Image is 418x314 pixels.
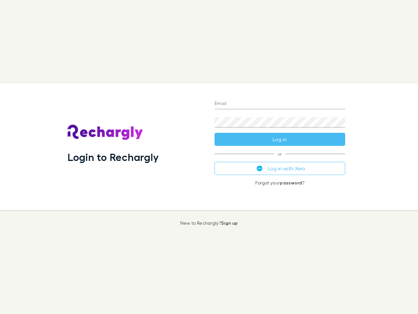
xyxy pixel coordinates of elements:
button: Log in [215,133,345,146]
p: Forgot your ? [215,180,345,185]
a: Sign up [221,220,238,226]
button: Log in with Xero [215,162,345,175]
img: Xero's logo [257,166,263,171]
img: Rechargly's Logo [68,125,143,140]
p: New to Rechargly? [180,220,238,226]
a: password [280,180,302,185]
h1: Login to Rechargly [68,151,159,163]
